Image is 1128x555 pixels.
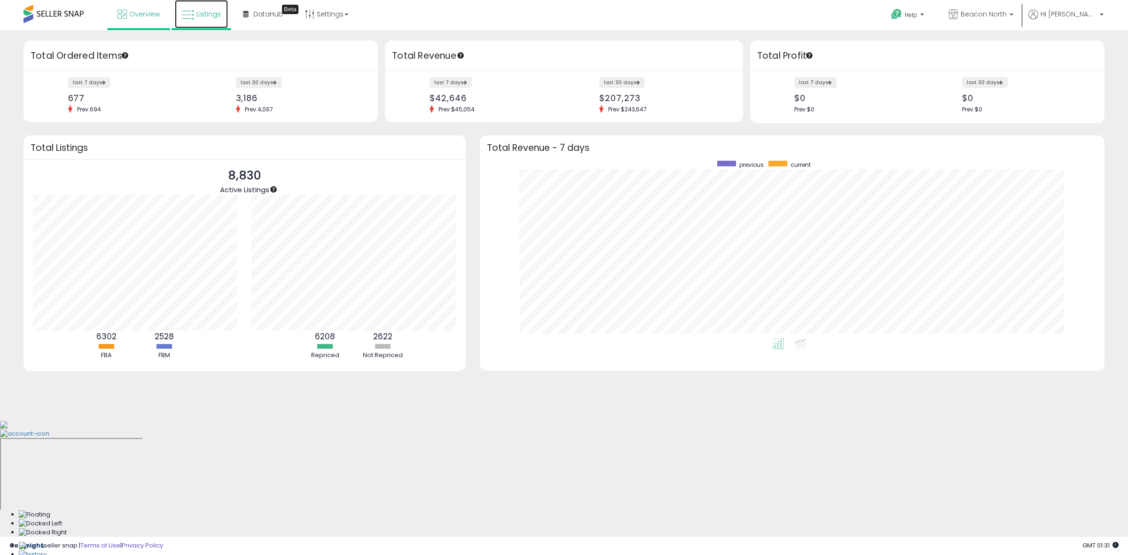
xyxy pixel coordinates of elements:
[603,105,651,113] span: Prev: $243,647
[961,9,1007,19] span: Beacon North
[240,105,278,113] span: Prev: 4,067
[96,331,117,342] b: 6302
[236,77,282,88] label: last 30 days
[430,93,557,103] div: $42,646
[794,105,815,113] span: Prev: $0
[68,93,194,103] div: 677
[355,351,411,360] div: Not Repriced
[434,105,479,113] span: Prev: $45,054
[794,93,920,103] div: $0
[487,144,1097,151] h3: Total Revenue - 7 days
[315,331,335,342] b: 6208
[253,9,283,19] span: DataHub
[129,9,160,19] span: Overview
[962,77,1008,88] label: last 30 days
[905,11,917,19] span: Help
[68,77,110,88] label: last 7 days
[136,351,192,360] div: FBM
[220,185,269,195] span: Active Listings
[791,161,811,169] span: current
[884,1,933,31] a: Help
[220,167,269,185] p: 8,830
[891,8,902,20] i: Get Help
[392,49,736,63] h3: Total Revenue
[19,542,45,551] img: Home
[1028,9,1104,31] a: Hi [PERSON_NAME]
[794,77,837,88] label: last 7 days
[236,93,362,103] div: 3,186
[19,528,67,537] img: Docked Right
[430,77,472,88] label: last 7 days
[78,351,134,360] div: FBA
[373,331,392,342] b: 2622
[31,49,371,63] h3: Total Ordered Items
[805,51,814,60] div: Tooltip anchor
[31,144,459,151] h3: Total Listings
[962,105,982,113] span: Prev: $0
[282,5,298,14] div: Tooltip anchor
[757,49,1097,63] h3: Total Profit
[456,51,465,60] div: Tooltip anchor
[962,93,1088,103] div: $0
[739,161,764,169] span: previous
[19,519,62,528] img: Docked Left
[269,185,278,194] div: Tooltip anchor
[72,105,106,113] span: Prev: 694
[599,93,727,103] div: $207,273
[19,510,50,519] img: Floating
[599,77,645,88] label: last 30 days
[1041,9,1097,19] span: Hi [PERSON_NAME]
[196,9,221,19] span: Listings
[121,51,129,60] div: Tooltip anchor
[155,331,174,342] b: 2528
[297,351,353,360] div: Repriced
